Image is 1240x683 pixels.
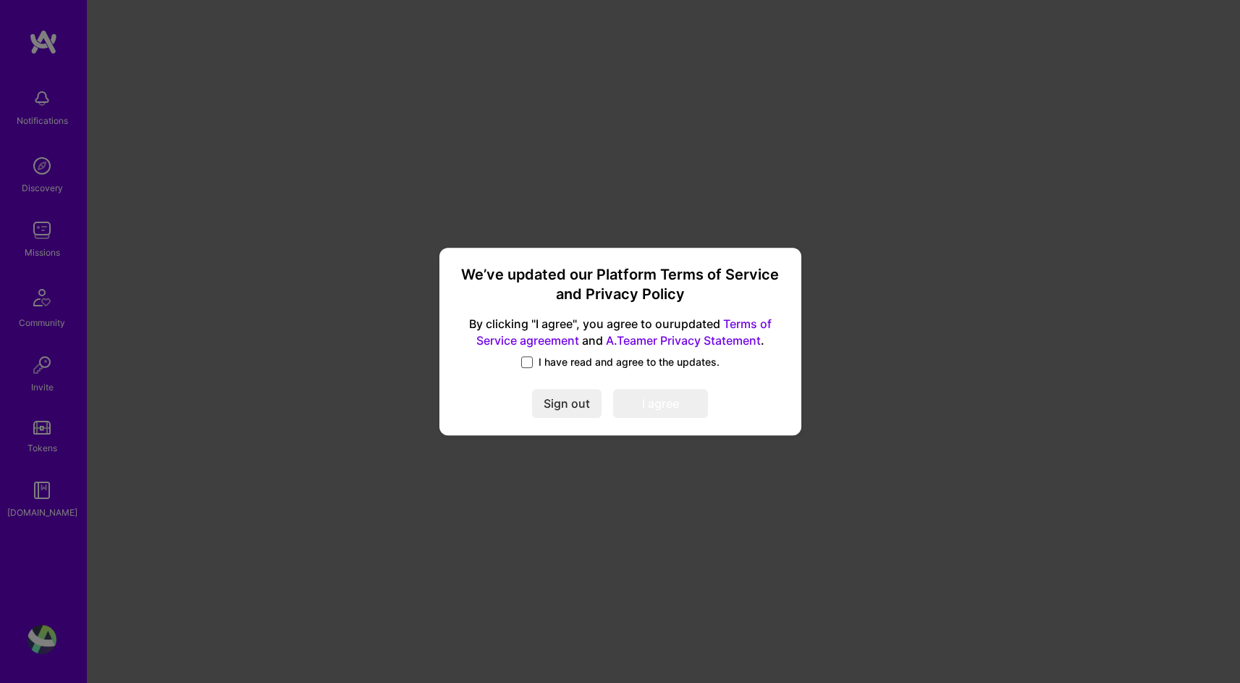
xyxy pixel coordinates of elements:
[457,317,784,350] span: By clicking "I agree", you agree to our updated and .
[476,317,772,348] a: Terms of Service agreement
[613,389,708,418] button: I agree
[457,265,784,305] h3: We’ve updated our Platform Terms of Service and Privacy Policy
[532,389,602,418] button: Sign out
[606,333,761,348] a: A.Teamer Privacy Statement
[539,355,720,369] span: I have read and agree to the updates.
